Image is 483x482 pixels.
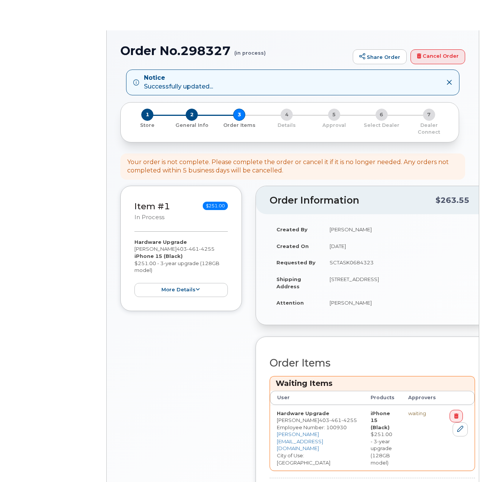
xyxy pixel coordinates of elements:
[203,202,228,210] span: $251.00
[408,410,436,417] div: waiting
[276,276,301,289] strong: Shipping Address
[276,300,304,306] strong: Attention
[171,122,213,129] p: General Info
[276,259,316,265] strong: Requested By
[130,122,165,129] p: Store
[141,109,153,121] span: 1
[323,294,475,311] td: [PERSON_NAME]
[401,391,443,405] th: Approvers
[270,405,364,471] td: [PERSON_NAME] City of Use: [GEOGRAPHIC_DATA]
[277,410,329,416] strong: Hardware Upgrade
[134,214,164,221] small: in process
[270,195,436,206] h2: Order Information
[134,201,170,212] a: Item #1
[270,357,475,369] h2: Order Items
[134,239,228,297] div: [PERSON_NAME] $251.00 - 3-year upgrade (128GB model)
[134,283,228,297] button: more details
[319,417,357,423] span: 403
[276,378,469,389] h3: Waiting Items
[323,238,475,254] td: [DATE]
[199,246,215,252] span: 4255
[186,109,198,121] span: 2
[276,243,309,249] strong: Created On
[144,74,213,82] strong: Notice
[371,410,390,430] strong: iPhone 15 (Black)
[277,431,323,451] a: [PERSON_NAME][EMAIL_ADDRESS][DOMAIN_NAME]
[177,246,215,252] span: 403
[410,49,465,65] a: Cancel Order
[270,391,364,405] th: User
[144,74,213,91] div: Successfully updated...
[341,417,357,423] span: 4255
[120,44,349,57] h1: Order No.298327
[276,226,308,232] strong: Created By
[168,121,216,129] a: 2 General Info
[323,221,475,238] td: [PERSON_NAME]
[364,405,401,471] td: $251.00 - 3-year upgrade (128GB model)
[329,417,341,423] span: 461
[134,253,183,259] strong: iPhone 15 (Black)
[134,239,187,245] strong: Hardware Upgrade
[234,44,266,56] small: (in process)
[353,49,407,65] a: Share Order
[436,193,469,207] div: $263.55
[187,246,199,252] span: 461
[323,271,475,294] td: [STREET_ADDRESS]
[323,254,475,271] td: SCTASK0684323
[277,424,347,430] span: Employee Number: 100930
[127,121,168,129] a: 1 Store
[364,391,401,405] th: Products
[127,158,458,175] div: Your order is not complete. Please complete the order or cancel it if it is no longer needed. Any...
